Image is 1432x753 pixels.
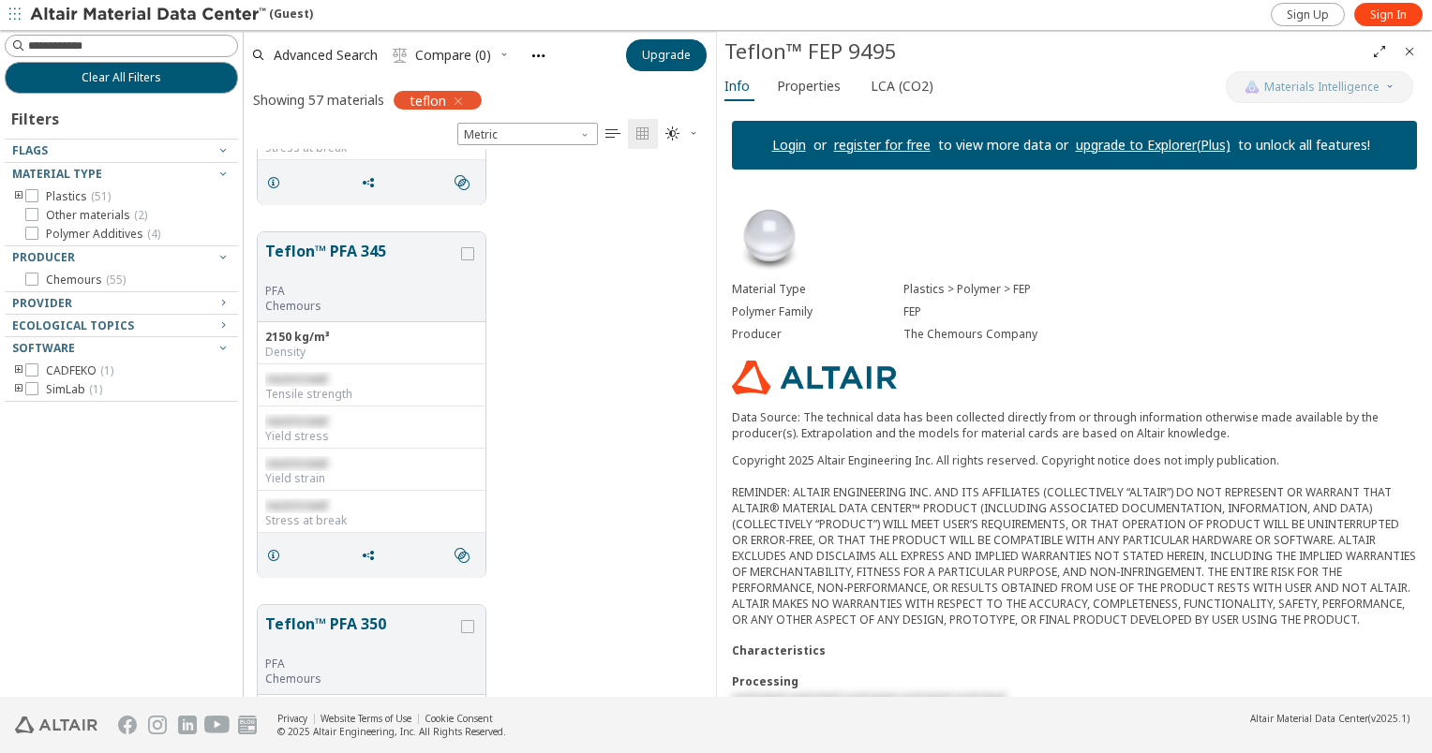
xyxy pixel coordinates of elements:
p: or [806,136,834,155]
div: PFA [265,657,457,672]
p: Data Source: The technical data has been collected directly from or through information otherwise... [732,409,1417,441]
span: Properties [777,71,841,101]
img: Material Type Image [732,199,807,274]
div: Producer [732,327,903,342]
p: Chemours [265,672,457,687]
div: Characteristics [732,642,1417,658]
i: toogle group [12,363,25,378]
div: Yield strain [265,471,478,486]
div: 2150 kg/m³ [265,330,478,345]
span: restricted [732,689,784,705]
a: Website Terms of Use [321,712,411,725]
button: Similar search [446,537,485,574]
span: restricted [265,497,327,513]
div: Stress at break [265,513,478,528]
div: The Chemours Company [903,327,1417,342]
div: Density [265,345,478,360]
span: Software [12,340,75,356]
button: Share [352,537,392,574]
img: Altair Engineering [15,716,97,733]
a: register for free [834,136,931,154]
i: toogle group [12,189,25,204]
div: Plastics > Polymer > FEP [903,282,1417,297]
button: Software [5,337,238,360]
div: PFA [265,284,457,299]
span: restricted [898,689,950,705]
div: Teflon™ FEP 9495 [724,37,1365,66]
span: ( 4 ) [147,226,160,242]
button: AI CopilotMaterials Intelligence [1226,71,1413,103]
span: Producer [12,249,75,265]
button: Close [1395,37,1425,66]
button: Flags [5,140,238,162]
p: to unlock all features! [1231,136,1378,155]
span: Chemours [46,273,126,288]
i:  [665,126,680,141]
span: Sign Up [1287,7,1329,22]
a: upgrade to Explorer(Plus) [1076,136,1231,154]
span: Other materials [46,208,147,223]
button: Ecological Topics [5,315,238,337]
span: Clear All Filters [82,70,161,85]
div: Filters [5,94,68,139]
i:  [605,126,620,141]
span: Compare (0) [415,49,491,62]
span: restricted [843,689,895,705]
a: Sign Up [1271,3,1345,26]
button: Full Screen [1365,37,1395,66]
i:  [455,175,470,190]
div: FEP [903,304,1417,319]
div: © 2025 Altair Engineering, Inc. All Rights Reserved. [277,725,506,738]
span: ( 2 ) [134,207,147,223]
span: Material Type [12,166,102,182]
span: restricted [953,689,1006,705]
button: Details [258,537,297,574]
span: Materials Intelligence [1264,80,1380,95]
button: Similar search [446,164,485,201]
button: Tile View [628,119,658,149]
div: Showing 57 materials [253,91,384,109]
div: Polymer Family [732,304,903,319]
span: Provider [12,295,72,311]
span: SimLab [46,382,102,397]
span: Sign In [1370,7,1407,22]
div: Material Type [732,282,903,297]
i: toogle group [12,382,25,397]
img: Altair Material Data Center [30,6,269,24]
img: AI Copilot [1245,80,1260,95]
button: Upgrade [626,39,707,71]
span: Ecological Topics [12,317,134,333]
span: restricted [787,689,840,705]
i:  [635,126,650,141]
div: Copyright 2025 Altair Engineering Inc. All rights reserved. Copyright notice does not imply publi... [732,452,1417,627]
div: Tensile strength [265,387,478,402]
div: Unit System [457,123,598,145]
div: Yield stress [265,429,478,444]
button: Teflon™ PFA 345 [265,240,457,284]
div: grid [244,149,716,698]
img: Logo - Provider [732,361,897,394]
i:  [393,48,408,63]
div: Processing [732,673,1417,689]
span: Polymer Additives [46,227,160,242]
span: Altair Material Data Center [1250,712,1368,725]
span: Metric [457,123,598,145]
span: CADFEKO [46,363,113,378]
span: restricted [265,371,327,387]
span: restricted [265,413,327,429]
a: Cookie Consent [425,712,493,725]
span: Advanced Search [274,49,378,62]
span: Upgrade [642,48,691,63]
span: ( 1 ) [89,381,102,397]
a: Login [772,136,806,154]
div: (v2025.1) [1250,712,1410,725]
button: Details [258,164,297,201]
a: Sign In [1354,3,1423,26]
button: Teflon™ PFA 350 [265,613,457,657]
div: (Guest) [30,6,313,24]
button: Theme [658,119,707,149]
span: Plastics [46,189,111,204]
span: ( 55 ) [106,272,126,288]
button: Material Type [5,163,238,185]
button: Producer [5,246,238,269]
